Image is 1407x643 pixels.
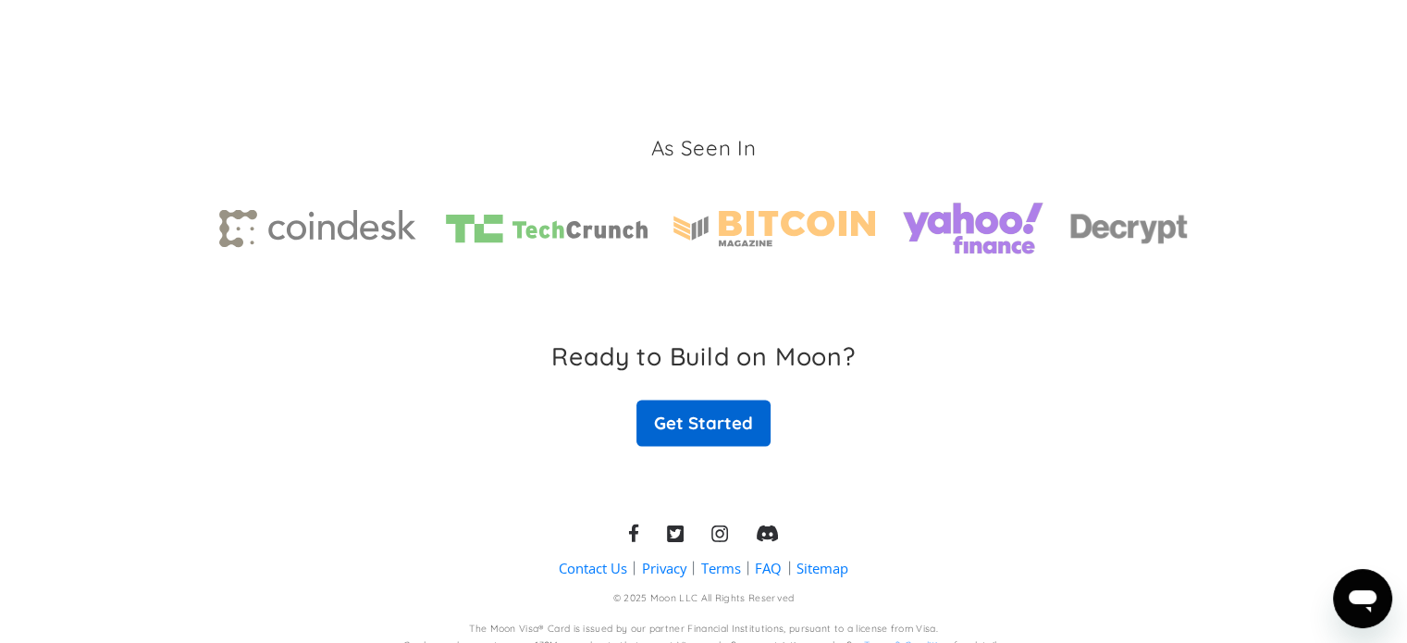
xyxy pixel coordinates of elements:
[651,134,757,163] h3: As Seen In
[796,559,848,578] a: Sitemap
[901,190,1044,268] img: yahoo finance
[1070,210,1189,247] img: decrypt
[469,623,938,637] div: The Moon Visa® Card is issued by our partner Financial Institutions, pursuant to a license from V...
[701,559,741,578] a: Terms
[755,559,782,578] a: FAQ
[446,215,648,243] img: TechCrunch
[613,592,795,606] div: © 2025 Moon LLC All Rights Reserved
[636,401,770,447] a: Get Started
[219,210,421,249] img: Coindesk
[551,341,856,371] h3: Ready to Build on Moon?
[642,559,686,578] a: Privacy
[673,211,875,247] img: Bitcoin magazine
[1333,569,1392,628] iframe: Button to launch messaging window
[559,559,627,578] a: Contact Us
